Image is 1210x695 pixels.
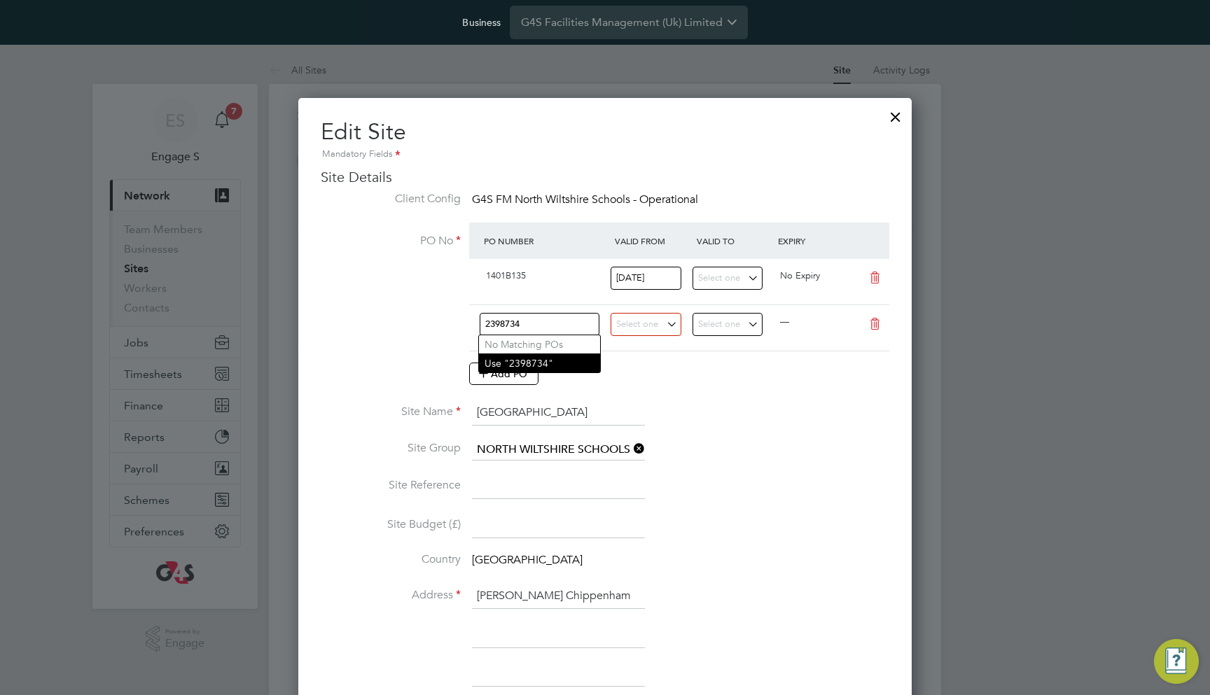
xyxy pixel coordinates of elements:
[780,316,789,328] span: —
[472,553,583,567] span: [GEOGRAPHIC_DATA]
[611,267,681,290] input: Select one
[321,517,461,532] label: Site Budget (£)
[321,118,889,162] h2: Edit Site
[480,313,599,336] input: Search for...
[774,228,856,253] div: Expiry
[321,405,461,419] label: Site Name
[321,478,461,493] label: Site Reference
[321,441,461,456] label: Site Group
[480,228,611,253] div: PO Number
[472,192,698,206] span: G4S FM North Wiltshire Schools - Operational
[321,552,461,567] label: Country
[472,440,645,461] input: Search for...
[693,313,763,336] input: Select one
[693,267,763,290] input: Select one
[462,16,501,29] label: Business
[611,228,693,253] div: Valid From
[321,192,461,206] label: Client Config
[321,234,461,248] label: PO No
[321,168,889,186] h3: Site Details
[1154,639,1199,684] button: Engage Resource Center
[693,228,775,253] div: Valid To
[469,363,538,385] button: Add PO
[780,269,820,281] span: No Expiry
[321,147,889,162] div: Mandatory Fields
[479,353,600,372] li: Use "2398734"
[321,588,461,603] label: Address
[479,335,600,353] li: No Matching POs
[486,269,526,281] span: 1401B135
[611,313,681,336] input: Select one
